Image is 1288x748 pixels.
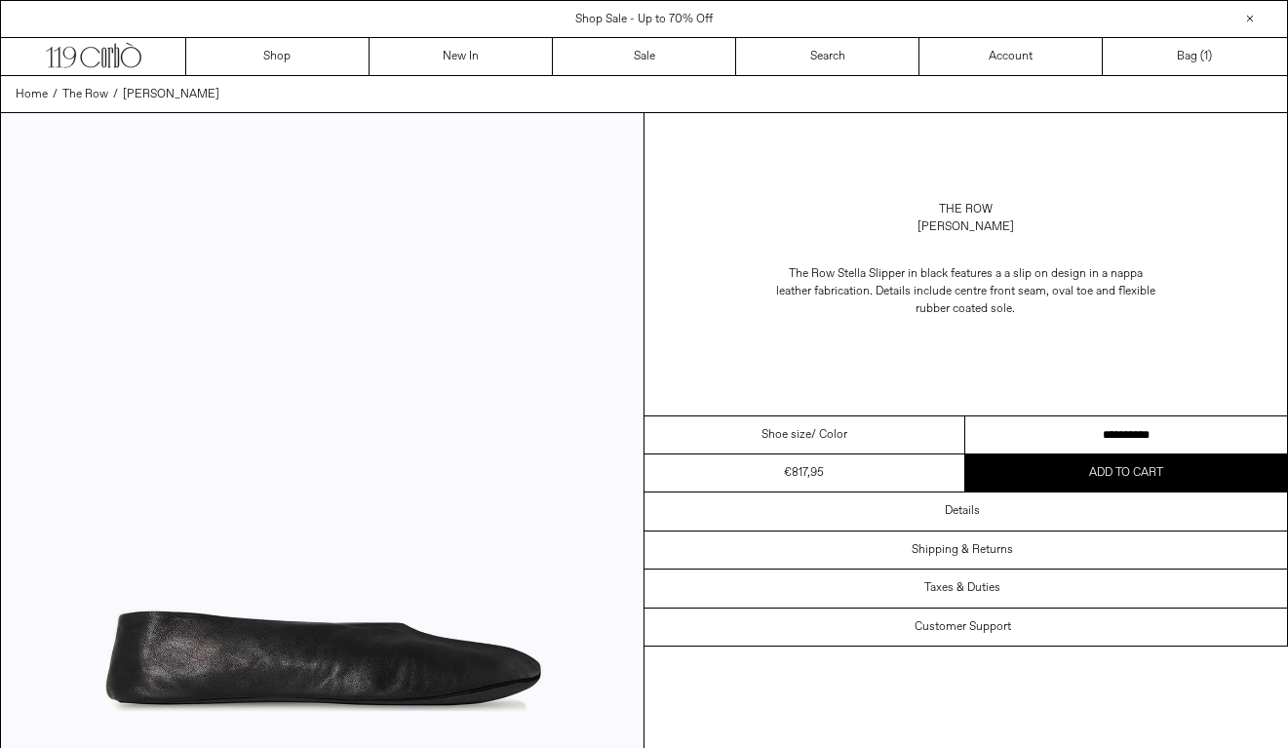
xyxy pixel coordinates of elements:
[965,454,1287,492] button: Add to cart
[1089,465,1163,481] span: Add to cart
[113,86,118,103] span: /
[919,38,1103,75] a: Account
[62,86,108,103] a: The Row
[736,38,919,75] a: Search
[16,87,48,102] span: Home
[945,504,980,518] h3: Details
[761,426,811,444] span: Shoe size
[912,543,1013,557] h3: Shipping & Returns
[784,464,824,482] div: €817,95
[186,38,370,75] a: Shop
[924,581,1000,595] h3: Taxes & Duties
[939,201,993,218] a: The Row
[62,87,108,102] span: The Row
[123,87,219,102] span: [PERSON_NAME]
[1204,48,1212,65] span: )
[917,218,1014,236] div: [PERSON_NAME]
[575,12,713,27] a: Shop Sale - Up to 70% Off
[553,38,736,75] a: Sale
[1103,38,1286,75] a: Bag ()
[915,620,1011,634] h3: Customer Support
[770,256,1160,328] p: The Row Stella Slipper in black features a a slip on design in a nappa leather fabrication. Detai...
[123,86,219,103] a: [PERSON_NAME]
[811,426,847,444] span: / Color
[53,86,58,103] span: /
[16,86,48,103] a: Home
[370,38,553,75] a: New In
[1204,49,1208,64] span: 1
